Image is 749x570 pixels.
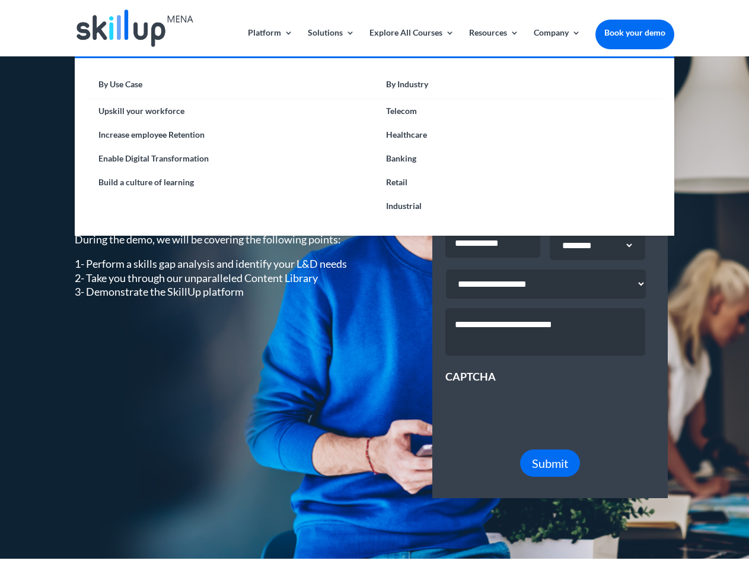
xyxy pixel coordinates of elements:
[374,99,662,123] a: Telecom
[248,28,293,56] a: Platform
[77,9,193,47] img: Skillup Mena
[445,370,496,384] label: CAPTCHA
[374,76,662,99] a: By Industry
[595,20,674,46] a: Book your demo
[374,170,662,194] a: Retail
[87,147,374,170] a: Enable Digital Transformation
[87,123,374,147] a: Increase employee Retention
[552,442,749,570] iframe: Chat Widget
[87,170,374,194] a: Build a culture of learning
[532,456,568,470] span: Submit
[445,384,626,430] iframe: reCAPTCHA
[534,28,581,56] a: Company
[469,28,519,56] a: Resources
[87,76,374,99] a: By Use Case
[87,99,374,123] a: Upskill your workforce
[308,28,355,56] a: Solutions
[369,28,454,56] a: Explore All Courses
[374,194,662,218] a: Industrial
[374,147,662,170] a: Banking
[75,233,358,299] div: During the demo, we will be covering the following points:
[374,123,662,147] a: Healthcare
[75,257,358,299] p: 1- Perform a skills gap analysis and identify your L&D needs 2- Take you through our unparalleled...
[520,449,580,477] button: Submit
